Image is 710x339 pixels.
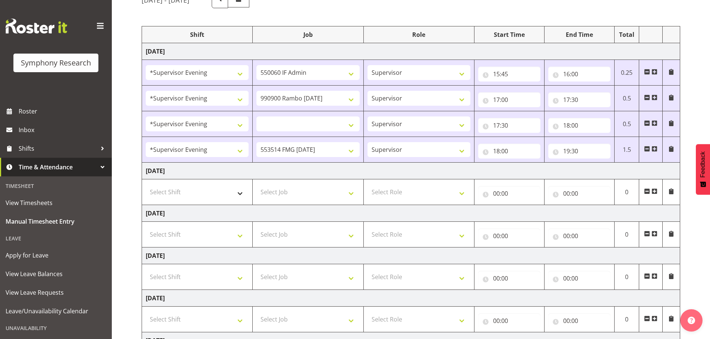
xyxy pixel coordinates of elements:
div: Unavailability [2,320,110,336]
img: Rosterit website logo [6,19,67,33]
a: View Leave Requests [2,283,110,302]
td: 0 [614,222,639,247]
td: [DATE] [142,205,680,222]
span: View Leave Balances [6,268,106,279]
input: Click to select... [548,67,610,81]
input: Click to select... [548,118,610,133]
td: [DATE] [142,43,680,60]
div: Shift [146,30,249,39]
td: 0 [614,264,639,290]
div: Symphony Research [21,57,91,68]
td: 0 [614,179,639,205]
span: View Timesheets [6,197,106,208]
img: help-xxl-2.png [688,317,695,324]
button: Feedback - Show survey [696,144,710,195]
input: Click to select... [548,92,610,107]
input: Click to select... [478,186,540,201]
input: Click to select... [478,228,540,243]
div: Timesheet [2,178,110,194]
input: Click to select... [548,271,610,286]
span: Leave/Unavailability Calendar [6,306,106,317]
input: Click to select... [478,67,540,81]
a: Leave/Unavailability Calendar [2,302,110,320]
div: End Time [548,30,610,39]
div: Leave [2,231,110,246]
input: Click to select... [548,144,610,159]
span: Inbox [19,124,108,135]
input: Click to select... [548,228,610,243]
td: [DATE] [142,247,680,264]
span: Roster [19,106,108,117]
input: Click to select... [548,186,610,201]
span: Manual Timesheet Entry [6,216,106,227]
a: Manual Timesheet Entry [2,212,110,231]
div: Job [256,30,359,39]
a: Apply for Leave [2,246,110,265]
span: Time & Attendance [19,161,97,173]
td: 0 [614,307,639,332]
td: 1.5 [614,137,639,163]
div: Role [367,30,470,39]
input: Click to select... [478,313,540,328]
span: Feedback [700,151,706,178]
div: Start Time [478,30,540,39]
span: Apply for Leave [6,250,106,261]
a: View Leave Balances [2,265,110,283]
div: Total [618,30,635,39]
td: [DATE] [142,290,680,307]
span: Shifts [19,143,97,154]
span: View Leave Requests [6,287,106,298]
td: 0.25 [614,60,639,86]
td: 0.5 [614,111,639,137]
input: Click to select... [478,118,540,133]
a: View Timesheets [2,194,110,212]
input: Click to select... [478,144,540,159]
input: Click to select... [478,271,540,286]
td: 0.5 [614,86,639,111]
input: Click to select... [478,92,540,107]
td: [DATE] [142,163,680,179]
input: Click to select... [548,313,610,328]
